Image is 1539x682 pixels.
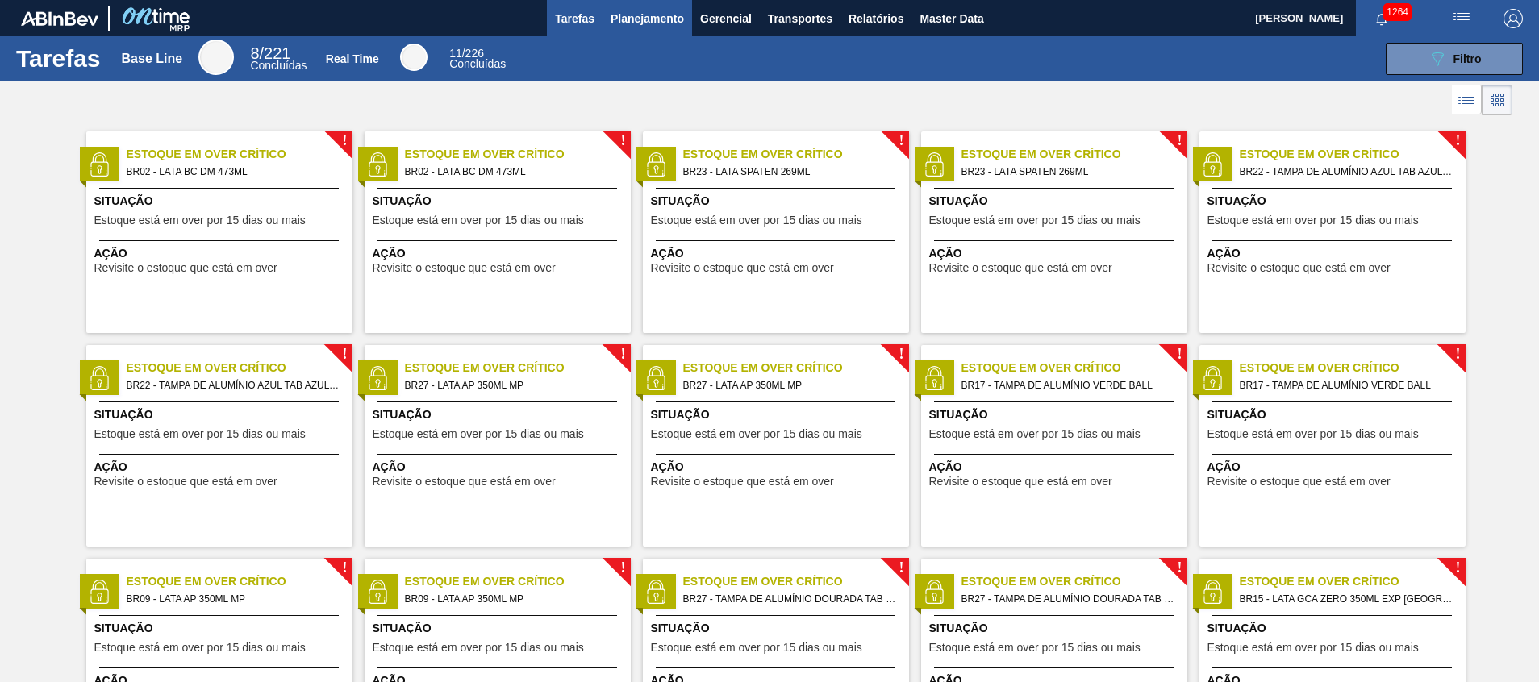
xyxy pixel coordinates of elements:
span: ! [1455,562,1460,574]
span: ! [342,348,347,360]
span: 11 [449,47,462,60]
span: Estoque em Over Crítico [405,360,631,376]
span: ! [620,348,625,360]
span: Situação [94,406,348,423]
span: Revisite o estoque que está em over [651,476,834,488]
span: Estoque está em over por 15 dias ou mais [929,428,1141,440]
span: ! [342,562,347,574]
img: status [1200,152,1224,177]
span: Revisite o estoque que está em over [94,262,277,274]
span: Revisite o estoque que está em over [1207,262,1391,274]
img: status [1200,580,1224,604]
img: userActions [1452,9,1471,28]
span: Estoque está em over por 15 dias ou mais [94,428,306,440]
div: Base Line [250,47,307,71]
span: / 226 [449,47,484,60]
span: Revisite o estoque que está em over [373,262,556,274]
span: Situação [1207,620,1462,637]
span: Estoque está em over por 15 dias ou mais [651,428,862,440]
span: Ação [373,459,627,476]
span: Estoque em Over Crítico [1240,146,1466,163]
img: status [365,152,390,177]
span: Situação [1207,193,1462,210]
span: 8 [250,44,259,62]
span: Estoque em Over Crítico [1240,360,1466,376]
span: Planejamento [611,9,684,28]
span: Ação [94,245,348,262]
span: Situação [651,406,905,423]
span: Revisite o estoque que está em over [929,262,1112,274]
span: Transportes [768,9,832,28]
span: Filtro [1453,52,1482,65]
span: Situação [929,193,1183,210]
h1: Tarefas [16,49,101,68]
span: Concluídas [250,59,307,72]
span: ! [1455,348,1460,360]
span: Estoque em Over Crítico [405,146,631,163]
span: ! [342,135,347,147]
span: Estoque está em over por 15 dias ou mais [1207,642,1419,654]
span: Relatórios [849,9,903,28]
span: ! [899,562,903,574]
span: BR22 - TAMPA DE ALUMÍNIO AZUL TAB AZUL BALL [1240,163,1453,181]
span: Estoque em Over Crítico [127,360,352,376]
img: status [1200,366,1224,390]
span: Revisite o estoque que está em over [1207,476,1391,488]
div: Visão em Cards [1482,85,1512,115]
div: Visão em Lista [1452,85,1482,115]
span: Situação [373,620,627,637]
span: Estoque está em over por 15 dias ou mais [929,214,1141,227]
div: Real Time [326,52,379,65]
span: BR23 - LATA SPATEN 269ML [961,163,1174,181]
img: status [87,152,111,177]
span: Gerencial [700,9,752,28]
span: BR27 - LATA AP 350ML MP [683,376,896,394]
span: Revisite o estoque que está em over [94,476,277,488]
span: Estoque está em over por 15 dias ou mais [373,428,584,440]
span: Situação [373,193,627,210]
span: BR09 - LATA AP 350ML MP [405,590,618,608]
span: ! [899,348,903,360]
span: ! [620,135,625,147]
span: Ação [651,245,905,262]
span: Tarefas [555,9,594,28]
span: ! [1177,348,1182,360]
img: status [922,366,946,390]
span: Estoque está em over por 15 dias ou mais [651,642,862,654]
span: Estoque está em over por 15 dias ou mais [929,642,1141,654]
span: Ação [94,459,348,476]
span: ! [620,562,625,574]
img: status [365,580,390,604]
span: BR17 - TAMPA DE ALUMÍNIO VERDE BALL [961,376,1174,394]
span: ! [1455,135,1460,147]
span: / 221 [250,44,290,62]
img: TNhmsLtSVTkK8tSr43FrP2fwEKptu5GPRR3wAAAABJRU5ErkJggg== [21,11,98,26]
span: Estoque em Over Crítico [961,146,1187,163]
span: Estoque está em over por 15 dias ou mais [373,642,584,654]
span: BR23 - LATA SPATEN 269ML [683,163,896,181]
span: Estoque está em over por 15 dias ou mais [1207,214,1419,227]
div: Base Line [198,40,234,75]
span: BR27 - TAMPA DE ALUMÍNIO DOURADA TAB DOURADO MINAS [961,590,1174,608]
span: Master Data [920,9,983,28]
img: status [644,152,668,177]
span: Revisite o estoque que está em over [651,262,834,274]
span: Estoque está em over por 15 dias ou mais [1207,428,1419,440]
span: Ação [651,459,905,476]
span: Estoque em Over Crítico [961,360,1187,376]
span: Situação [929,620,1183,637]
div: Base Line [122,52,183,66]
span: Estoque está em over por 15 dias ou mais [651,214,862,227]
span: BR02 - LATA BC DM 473ML [127,163,340,181]
img: status [922,152,946,177]
span: ! [1177,562,1182,574]
span: Ação [929,459,1183,476]
img: status [644,366,668,390]
span: Revisite o estoque que está em over [929,476,1112,488]
button: Notificações [1356,7,1408,30]
img: status [87,580,111,604]
div: Real Time [400,44,427,71]
span: ! [1177,135,1182,147]
span: Estoque está em over por 15 dias ou mais [94,642,306,654]
img: status [644,580,668,604]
